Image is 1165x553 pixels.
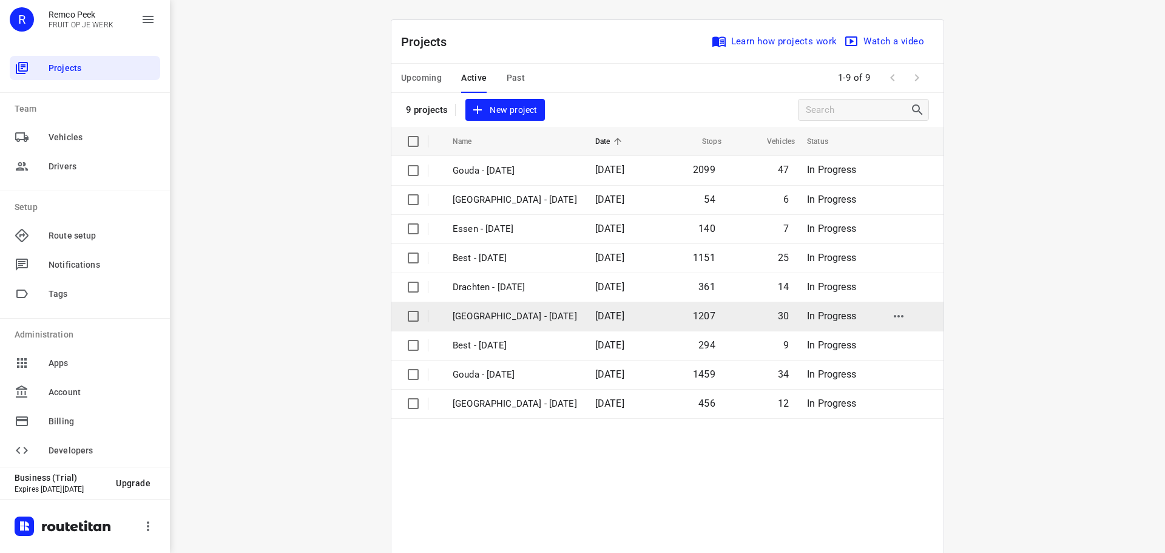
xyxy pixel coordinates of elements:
[49,288,155,300] span: Tags
[704,194,715,205] span: 54
[406,104,448,115] p: 9 projects
[807,310,856,322] span: In Progress
[453,251,577,265] p: Best - [DATE]
[453,193,577,207] p: [GEOGRAPHIC_DATA] - [DATE]
[693,310,715,322] span: 1207
[49,229,155,242] span: Route setup
[783,223,789,234] span: 7
[693,368,715,380] span: 1459
[453,280,577,294] p: Drachten - [DATE]
[465,99,544,121] button: New project
[10,409,160,433] div: Billing
[401,70,442,86] span: Upcoming
[595,134,626,149] span: Date
[778,281,789,293] span: 14
[49,259,155,271] span: Notifications
[778,164,789,175] span: 47
[905,66,929,90] span: Next Page
[778,398,789,409] span: 12
[10,223,160,248] div: Route setup
[698,281,715,293] span: 361
[49,357,155,370] span: Apps
[49,160,155,173] span: Drivers
[807,164,856,175] span: In Progress
[751,134,795,149] span: Vehicles
[10,282,160,306] div: Tags
[473,103,537,118] span: New project
[807,368,856,380] span: In Progress
[595,164,624,175] span: [DATE]
[807,252,856,263] span: In Progress
[10,351,160,375] div: Apps
[807,194,856,205] span: In Progress
[49,386,155,399] span: Account
[807,223,856,234] span: In Progress
[807,339,856,351] span: In Progress
[453,222,577,236] p: Essen - [DATE]
[806,101,910,120] input: Search projects
[783,194,789,205] span: 6
[778,310,789,322] span: 30
[10,7,34,32] div: R
[507,70,525,86] span: Past
[693,252,715,263] span: 1151
[686,134,721,149] span: Stops
[595,223,624,234] span: [DATE]
[15,103,160,115] p: Team
[401,33,457,51] p: Projects
[49,21,113,29] p: FRUIT OP JE WERK
[10,125,160,149] div: Vehicles
[453,134,488,149] span: Name
[10,154,160,178] div: Drivers
[15,201,160,214] p: Setup
[10,438,160,463] div: Developers
[595,398,624,409] span: [DATE]
[106,472,160,494] button: Upgrade
[807,134,844,149] span: Status
[833,65,876,91] span: 1-9 of 9
[783,339,789,351] span: 9
[49,444,155,457] span: Developers
[910,103,928,117] div: Search
[595,310,624,322] span: [DATE]
[778,252,789,263] span: 25
[116,478,150,488] span: Upgrade
[807,398,856,409] span: In Progress
[10,56,160,80] div: Projects
[693,164,715,175] span: 2099
[698,223,715,234] span: 140
[595,339,624,351] span: [DATE]
[461,70,487,86] span: Active
[453,164,577,178] p: Gouda - [DATE]
[15,485,106,494] p: Expires [DATE][DATE]
[595,281,624,293] span: [DATE]
[15,473,106,483] p: Business (Trial)
[49,415,155,428] span: Billing
[453,339,577,353] p: Best - [DATE]
[453,368,577,382] p: Gouda - Tuesday
[10,253,160,277] div: Notifications
[807,281,856,293] span: In Progress
[880,66,905,90] span: Previous Page
[698,339,715,351] span: 294
[453,397,577,411] p: Zwolle - Tuesday
[49,10,113,19] p: Remco Peek
[453,310,577,324] p: [GEOGRAPHIC_DATA] - [DATE]
[10,380,160,404] div: Account
[698,398,715,409] span: 456
[49,131,155,144] span: Vehicles
[595,194,624,205] span: [DATE]
[49,62,155,75] span: Projects
[595,368,624,380] span: [DATE]
[595,252,624,263] span: [DATE]
[778,368,789,380] span: 34
[15,328,160,341] p: Administration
